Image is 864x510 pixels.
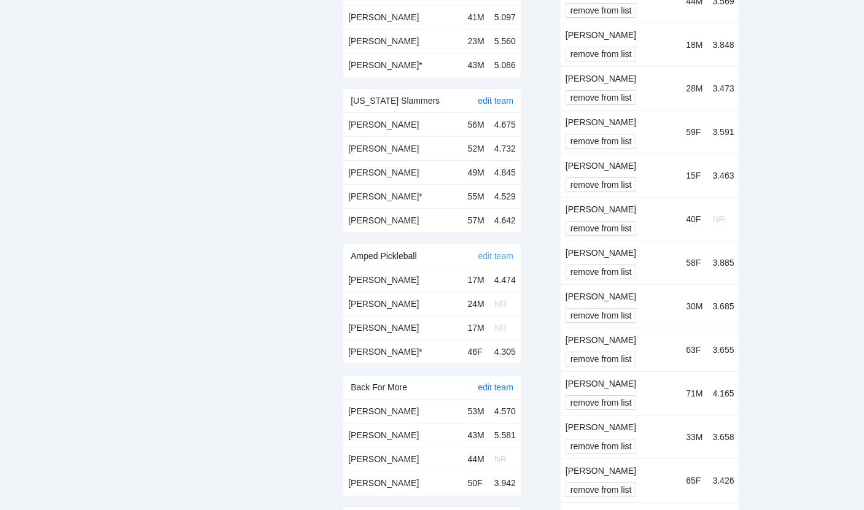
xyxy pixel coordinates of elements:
[343,208,462,232] td: [PERSON_NAME]
[570,483,632,496] span: remove from list
[343,6,462,29] td: [PERSON_NAME]
[566,3,637,18] button: remove from list
[712,40,734,50] span: 3.848
[494,347,516,357] span: 4.305
[494,36,516,46] span: 5.560
[494,120,516,129] span: 4.675
[570,134,632,148] span: remove from list
[570,47,632,61] span: remove from list
[463,160,489,184] td: 49M
[566,377,676,390] div: [PERSON_NAME]
[343,268,462,292] td: [PERSON_NAME]
[343,315,462,339] td: [PERSON_NAME]
[566,134,637,149] button: remove from list
[343,53,462,77] td: [PERSON_NAME] *
[343,292,462,315] td: [PERSON_NAME]
[494,12,516,22] span: 5.097
[570,222,632,235] span: remove from list
[566,177,637,192] button: remove from list
[566,439,637,454] button: remove from list
[343,400,462,423] td: [PERSON_NAME]
[463,184,489,208] td: 55M
[494,60,516,70] span: 5.086
[681,284,707,328] td: 30M
[681,458,707,502] td: 65F
[343,29,462,53] td: [PERSON_NAME]
[712,127,734,137] span: 3.591
[343,471,462,495] td: [PERSON_NAME]
[681,23,707,66] td: 18M
[351,376,478,399] div: Back For More
[463,6,489,29] td: 41M
[566,482,637,497] button: remove from list
[478,96,513,106] a: edit team
[570,265,632,279] span: remove from list
[494,168,516,177] span: 4.845
[566,290,676,303] div: [PERSON_NAME]
[566,333,676,347] div: [PERSON_NAME]
[463,315,489,339] td: 17M
[478,382,513,392] a: edit team
[463,423,489,447] td: 43M
[463,292,489,315] td: 24M
[570,352,632,366] span: remove from list
[343,136,462,160] td: [PERSON_NAME]
[463,447,489,471] td: 44M
[494,299,507,309] span: NR
[712,345,734,355] span: 3.655
[570,439,632,453] span: remove from list
[463,208,489,232] td: 57M
[343,423,462,447] td: [PERSON_NAME]
[494,275,516,285] span: 4.474
[681,241,707,284] td: 58F
[712,214,725,224] span: NR
[681,197,707,241] td: 40F
[566,115,676,129] div: [PERSON_NAME]
[712,388,734,398] span: 4.165
[463,268,489,292] td: 17M
[566,352,637,366] button: remove from list
[570,178,632,191] span: remove from list
[463,136,489,160] td: 52M
[566,265,637,279] button: remove from list
[566,221,637,236] button: remove from list
[494,478,516,488] span: 3.942
[570,4,632,17] span: remove from list
[463,53,489,77] td: 43M
[494,430,516,440] span: 5.581
[570,91,632,104] span: remove from list
[463,113,489,137] td: 56M
[566,47,637,61] button: remove from list
[681,110,707,153] td: 59F
[570,396,632,409] span: remove from list
[681,328,707,371] td: 63F
[351,89,478,112] div: [US_STATE] Slammers
[494,323,507,333] span: NR
[494,406,516,416] span: 4.570
[463,400,489,423] td: 53M
[712,258,734,268] span: 3.885
[494,144,516,153] span: 4.732
[681,153,707,197] td: 15F
[343,184,462,208] td: [PERSON_NAME] *
[478,251,513,261] a: edit team
[343,447,462,471] td: [PERSON_NAME]
[712,432,734,442] span: 3.658
[566,203,676,216] div: [PERSON_NAME]
[343,160,462,184] td: [PERSON_NAME]
[343,113,462,137] td: [PERSON_NAME]
[681,66,707,110] td: 28M
[566,90,637,105] button: remove from list
[566,72,676,85] div: [PERSON_NAME]
[681,415,707,458] td: 33M
[712,83,734,93] span: 3.473
[566,395,637,410] button: remove from list
[351,244,478,268] div: Amped Pickleball
[494,454,507,464] span: NR
[463,339,489,363] td: 46F
[570,309,632,322] span: remove from list
[566,464,676,477] div: [PERSON_NAME]
[566,159,676,172] div: [PERSON_NAME]
[566,246,676,260] div: [PERSON_NAME]
[566,28,676,42] div: [PERSON_NAME]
